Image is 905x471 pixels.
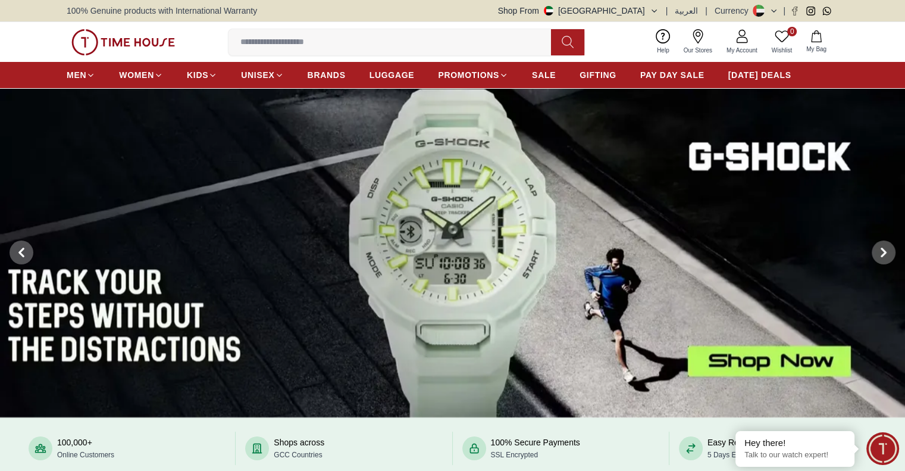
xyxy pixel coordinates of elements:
a: Facebook [790,7,799,15]
a: GIFTING [580,64,616,86]
p: Talk to our watch expert! [744,450,845,460]
span: My Account [722,46,762,55]
a: UNISEX [241,64,283,86]
button: العربية [675,5,698,17]
span: BRANDS [308,69,346,81]
a: LUGGAGE [369,64,415,86]
span: 100% Genuine products with International Warranty [67,5,257,17]
span: Help [652,46,674,55]
span: WOMEN [119,69,154,81]
span: | [666,5,668,17]
span: GCC Countries [274,451,322,459]
div: 100% Secure Payments [491,436,580,460]
span: UNISEX [241,69,274,81]
span: KIDS [187,69,208,81]
span: My Bag [801,45,831,54]
a: [DATE] DEALS [728,64,791,86]
span: SALE [532,69,556,81]
span: 0 [787,27,797,36]
div: Hey there! [744,437,845,449]
div: Currency [715,5,753,17]
a: MEN [67,64,95,86]
span: Online Customers [57,451,114,459]
a: PAY DAY SALE [640,64,704,86]
span: Our Stores [679,46,717,55]
a: WOMEN [119,64,163,86]
a: SALE [532,64,556,86]
img: United Arab Emirates [544,6,553,15]
span: | [705,5,707,17]
button: Shop From[GEOGRAPHIC_DATA] [498,5,659,17]
a: Whatsapp [822,7,831,15]
img: ... [71,29,175,55]
span: PROMOTIONS [438,69,499,81]
a: KIDS [187,64,217,86]
span: SSL Encrypted [491,451,538,459]
span: Wishlist [767,46,797,55]
div: 100,000+ [57,436,114,460]
span: 5 Days Exchange* [707,451,766,459]
span: PAY DAY SALE [640,69,704,81]
button: My Bag [799,28,834,56]
div: Chat Widget [866,432,899,465]
a: BRANDS [308,64,346,86]
span: LUGGAGE [369,69,415,81]
span: MEN [67,69,86,81]
div: Shops across [274,436,324,460]
div: Easy Returns [707,436,766,460]
a: Instagram [806,7,815,15]
a: 0Wishlist [765,27,799,57]
span: | [783,5,785,17]
a: Help [650,27,677,57]
a: Our Stores [677,27,719,57]
span: GIFTING [580,69,616,81]
span: [DATE] DEALS [728,69,791,81]
a: PROMOTIONS [438,64,508,86]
